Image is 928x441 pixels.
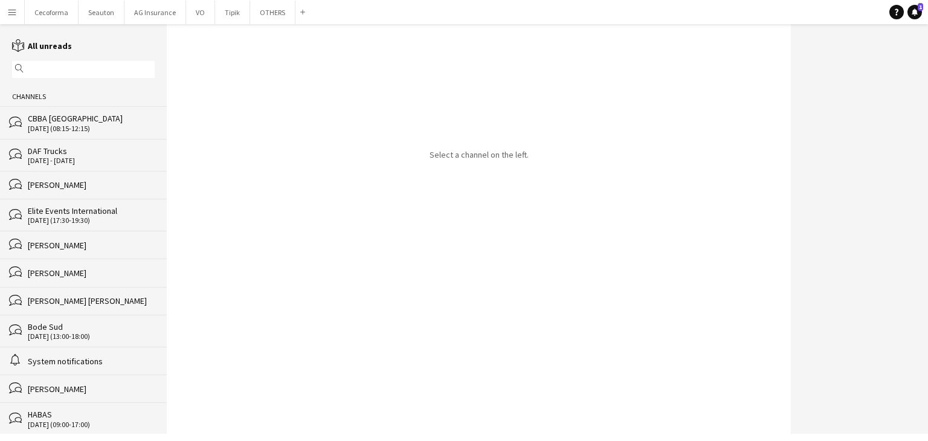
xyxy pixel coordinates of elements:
p: Select a channel on the left. [430,149,529,160]
a: All unreads [12,40,72,51]
div: [DATE] (13:00-18:00) [28,332,155,341]
div: Bode Sud [28,321,155,332]
div: DAF Trucks [28,146,155,156]
div: [PERSON_NAME] [28,179,155,190]
button: VO [186,1,215,24]
div: Elite Events International [28,205,155,216]
div: [PERSON_NAME] [PERSON_NAME] [28,295,155,306]
div: CBBA [GEOGRAPHIC_DATA] [28,113,155,124]
div: HABAS [28,409,155,420]
a: 1 [907,5,922,19]
button: Seauton [79,1,124,24]
span: 1 [918,3,923,11]
div: [PERSON_NAME] [28,240,155,251]
div: System notifications [28,356,155,367]
button: Tipik [215,1,250,24]
button: Cecoforma [25,1,79,24]
div: [DATE] (08:15-12:15) [28,124,155,133]
button: OTHERS [250,1,295,24]
button: AG Insurance [124,1,186,24]
div: [DATE] (17:30-19:30) [28,216,155,225]
div: [DATE] (09:00-17:00) [28,420,155,429]
div: [PERSON_NAME] [28,384,155,394]
div: [PERSON_NAME] [28,268,155,278]
div: [DATE] - [DATE] [28,156,155,165]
